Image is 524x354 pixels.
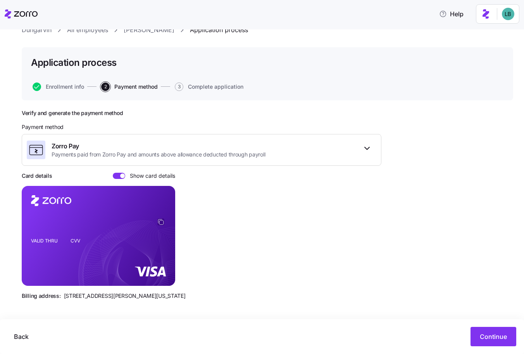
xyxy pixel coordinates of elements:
a: Enrollment info [31,82,84,91]
button: Back [8,327,35,346]
span: Show card details [125,173,175,179]
span: 3 [175,82,183,91]
h1: Application process [31,57,117,69]
span: Billing address: [22,292,61,300]
a: 2Payment method [100,82,158,91]
span: Payments paid from Zorro Pay and amounts above allowance deducted through payroll [52,151,265,158]
span: Back [14,332,29,341]
a: Application process [190,25,248,35]
button: 3Complete application [175,82,243,91]
span: [STREET_ADDRESS][PERSON_NAME][US_STATE] [64,292,186,300]
h2: Verify and generate the payment method [22,110,381,117]
button: copy-to-clipboard [157,218,164,225]
span: Payment method [22,123,64,131]
img: 55738f7c4ee29e912ff6c7eae6e0401b [502,8,514,20]
h3: Card details [22,172,52,180]
a: [PERSON_NAME] [124,25,174,35]
span: Payment method [114,84,158,89]
span: Zorro Pay [52,141,265,151]
tspan: VALID THRU [31,238,58,244]
span: Complete application [188,84,243,89]
button: Help [433,6,470,22]
tspan: CVV [71,238,80,244]
a: Dungarvin [22,25,52,35]
span: 2 [101,82,110,91]
span: Help [439,9,464,19]
button: Continue [471,327,516,346]
button: Enrollment info [33,82,84,91]
span: Continue [480,332,507,341]
a: 3Complete application [173,82,243,91]
a: All employees [67,25,108,35]
span: Enrollment info [46,84,84,89]
button: 2Payment method [101,82,158,91]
